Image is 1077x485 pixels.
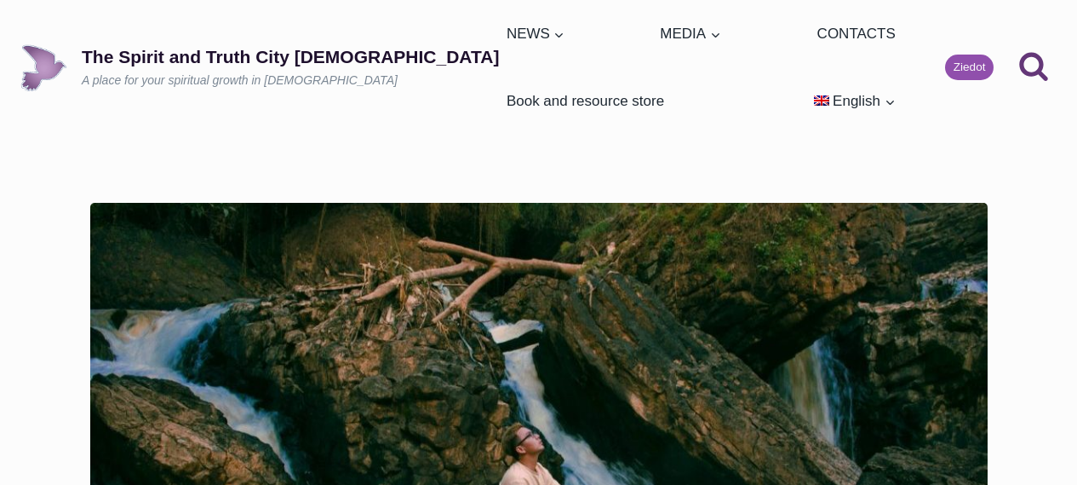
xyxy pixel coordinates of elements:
[499,67,671,135] a: Book and resource store
[82,72,499,89] p: A place for your spiritual growth in [DEMOGRAPHIC_DATA]
[507,22,564,45] span: NEWS
[834,93,881,109] span: English
[806,67,902,135] a: English
[20,44,499,91] a: The Spirit and Truth City [DEMOGRAPHIC_DATA]A place for your spiritual growth in [DEMOGRAPHIC_DATA]
[945,55,994,80] a: Ziedot
[1011,44,1057,90] button: View Search Form
[20,44,67,91] img: Draudze Gars un Patiesība
[82,46,499,67] p: The Spirit and Truth City [DEMOGRAPHIC_DATA]
[661,22,721,45] span: MEDIA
